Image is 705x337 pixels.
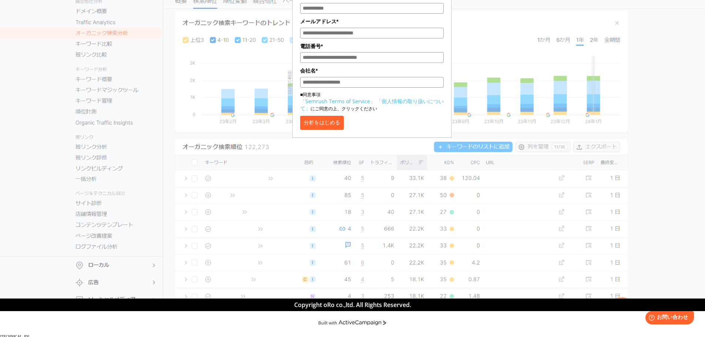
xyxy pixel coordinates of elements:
button: 分析をはじめる [300,116,344,130]
label: 電話番号* [300,42,444,50]
p: ■同意事項 にご同意の上、クリックください [300,91,444,112]
iframe: Help widget launcher [639,308,697,329]
a: 「個人情報の取り扱いについて」 [300,98,444,112]
div: Built with [318,320,337,326]
span: Copyright oRo co.,ltd. All Rights Reserved. [294,301,411,309]
a: 「Semrush Terms of Service」 [300,98,375,105]
label: メールアドレス* [300,17,444,26]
